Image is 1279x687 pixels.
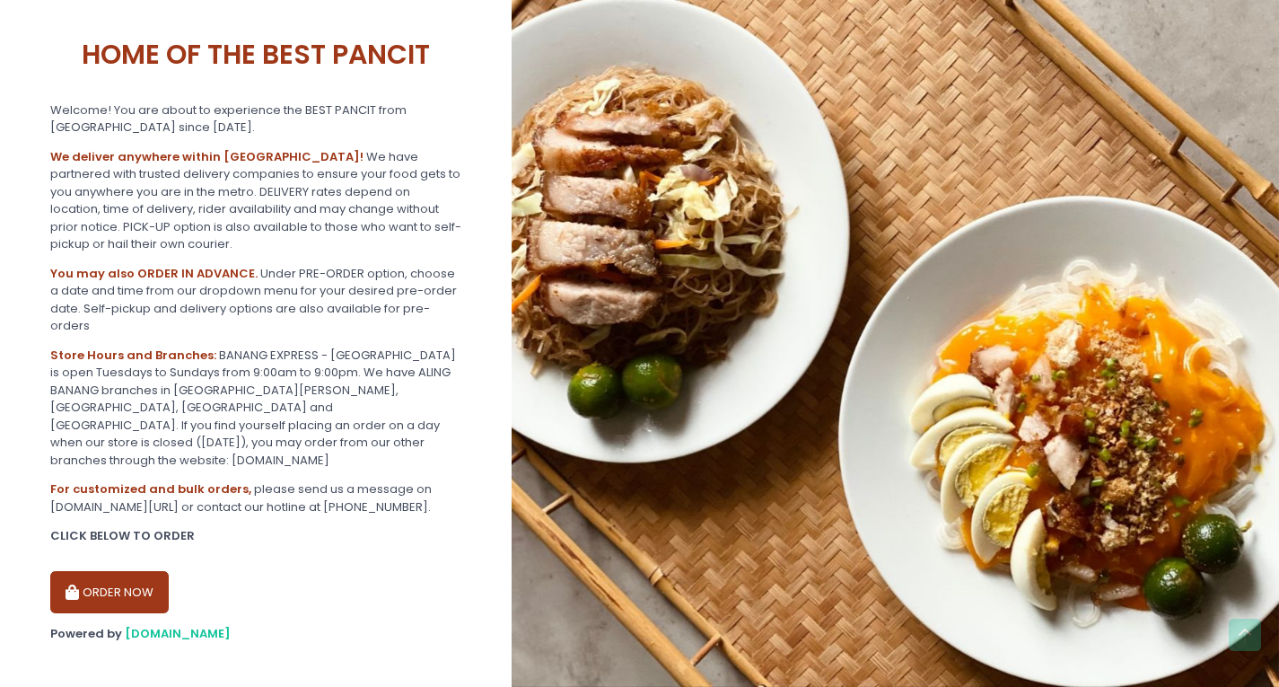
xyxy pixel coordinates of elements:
[50,480,251,498] b: For customized and bulk orders,
[50,148,364,165] b: We deliver anywhere within [GEOGRAPHIC_DATA]!
[50,101,461,137] div: Welcome! You are about to experience the BEST PANCIT from [GEOGRAPHIC_DATA] since [DATE].
[125,625,231,642] a: [DOMAIN_NAME]
[50,571,169,614] button: ORDER NOW
[50,625,461,643] div: Powered by
[50,527,461,545] div: CLICK BELOW TO ORDER
[50,347,461,470] div: BANANG EXPRESS - [GEOGRAPHIC_DATA] is open Tuesdays to Sundays from 9:00am to 9:00pm. We have ALI...
[50,265,258,282] b: You may also ORDER IN ADVANCE.
[50,347,216,364] b: Store Hours and Branches:
[50,148,461,253] div: We have partnered with trusted delivery companies to ensure your food gets to you anywhere you ar...
[50,480,461,515] div: please send us a message on [DOMAIN_NAME][URL] or contact our hotline at [PHONE_NUMBER].
[50,265,461,335] div: Under PRE-ORDER option, choose a date and time from our dropdown menu for your desired pre-order ...
[50,20,461,90] div: HOME OF THE BEST PANCIT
